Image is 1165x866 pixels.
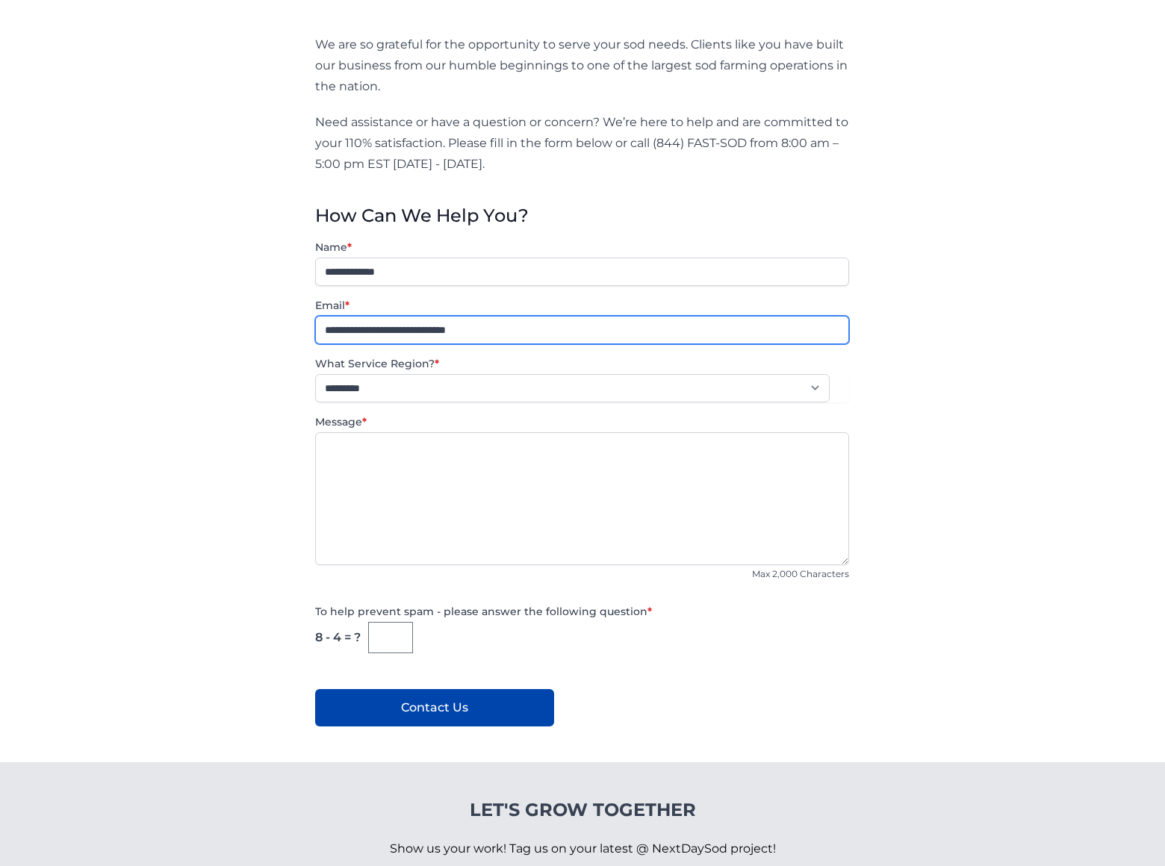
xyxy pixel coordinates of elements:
label: To help prevent spam - please answer the following question [315,604,849,619]
p: We are so grateful for the opportunity to serve your sod needs. Clients like you have built our b... [315,34,849,97]
p: Need assistance or have a question or concern? We’re here to help and are committed to your 110% ... [315,112,849,175]
label: Message [315,414,849,429]
label: What Service Region? [315,356,849,371]
label: Name [315,240,849,255]
label: Email [315,298,849,313]
button: Contact Us [315,689,554,726]
div: Max 2,000 Characters [315,565,849,580]
h4: Let's Grow Together [390,798,776,822]
h3: How Can We Help You? [315,204,849,228]
div: 8 - 4 = ? [315,627,361,648]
